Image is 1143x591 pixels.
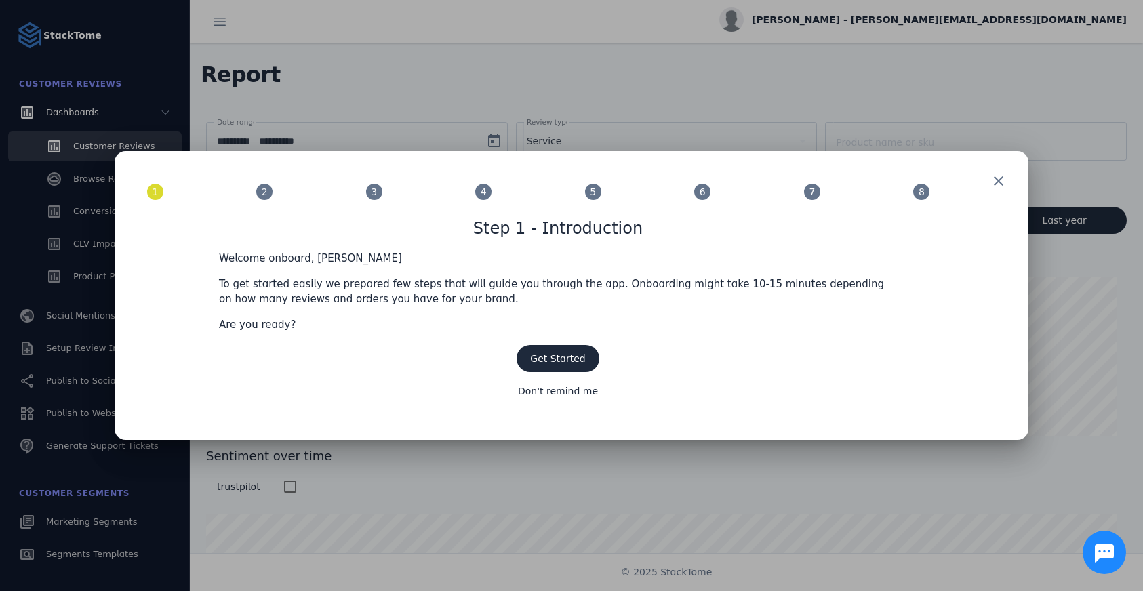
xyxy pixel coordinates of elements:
span: 8 [919,185,925,199]
span: 7 [809,185,815,199]
span: Don't remind me [518,386,598,396]
span: 5 [590,185,596,199]
p: Welcome onboard, [PERSON_NAME] [219,251,897,266]
span: 1 [152,185,158,199]
button: Get Started [517,345,599,372]
p: To get started easily we prepared few steps that will guide you through the app. Onboarding might... [219,277,897,307]
span: 3 [371,185,377,199]
h1: Step 1 - Introduction [473,216,643,241]
span: 6 [700,185,706,199]
span: 4 [481,185,487,199]
span: Get Started [530,353,585,364]
span: 2 [262,185,268,199]
p: Are you ready? [219,317,897,333]
button: Don't remind me [504,378,611,405]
